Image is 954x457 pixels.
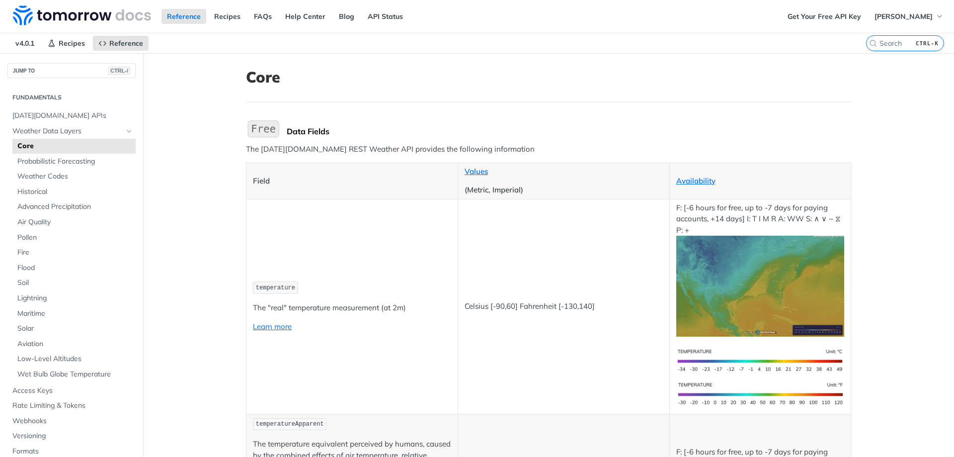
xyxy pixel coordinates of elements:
a: [DATE][DOMAIN_NAME] APIs [7,108,136,123]
a: Blog [333,9,360,24]
span: Weather Codes [17,172,133,182]
a: Reference [161,9,206,24]
a: API Status [362,9,408,24]
span: CTRL-/ [108,67,130,75]
h2: Fundamentals [7,93,136,102]
a: Lightning [12,291,136,306]
span: v4.0.1 [10,36,40,51]
span: temperatureApparent [256,421,324,428]
p: Field [253,176,451,187]
a: Availability [676,176,715,185]
span: Expand image [676,355,844,365]
a: Learn more [253,322,292,331]
a: Help Center [280,9,331,24]
span: Fire [17,248,133,258]
a: Recipes [209,9,246,24]
p: (Metric, Imperial) [465,184,663,196]
span: Core [17,141,133,151]
svg: Search [869,39,877,47]
a: Rate Limiting & Tokens [7,398,136,413]
span: Historical [17,187,133,197]
span: Formats [12,447,133,457]
span: Flood [17,263,133,273]
span: Weather Data Layers [12,126,123,136]
span: temperature [256,284,295,291]
button: JUMP TOCTRL-/ [7,63,136,78]
span: Versioning [12,431,133,441]
a: Wet Bulb Globe Temperature [12,367,136,382]
a: Solar [12,321,136,336]
a: Core [12,139,136,154]
button: Hide subpages for Weather Data Layers [125,127,133,135]
a: Pollen [12,230,136,245]
span: [PERSON_NAME] [874,12,933,21]
a: Weather Data LayersHide subpages for Weather Data Layers [7,124,136,139]
span: Lightning [17,293,133,303]
img: Tomorrow.io Weather API Docs [13,5,151,25]
span: Reference [109,39,143,48]
span: Wet Bulb Globe Temperature [17,369,133,379]
span: Webhooks [12,416,133,426]
a: Fire [12,245,136,260]
a: Soil [12,275,136,290]
a: Recipes [42,36,90,51]
span: Advanced Precipitation [17,202,133,212]
h1: Core [246,68,851,86]
a: Maritime [12,306,136,321]
a: Probabilistic Forecasting [12,154,136,169]
span: Probabilistic Forecasting [17,157,133,167]
a: Webhooks [7,414,136,429]
span: Aviation [17,339,133,349]
p: The "real" temperature measurement (at 2m) [253,302,451,314]
a: FAQs [248,9,277,24]
div: Data Fields [287,126,851,136]
a: Get Your Free API Key [782,9,867,24]
a: Flood [12,261,136,275]
a: Values [465,167,488,176]
span: Recipes [59,39,85,48]
span: Rate Limiting & Tokens [12,401,133,411]
a: Low-Level Altitudes [12,352,136,366]
a: Air Quality [12,215,136,230]
a: Historical [12,184,136,199]
a: Weather Codes [12,169,136,184]
a: Access Keys [7,383,136,398]
a: Versioning [7,429,136,444]
p: The [DATE][DOMAIN_NAME] REST Weather API provides the following information [246,144,851,155]
p: Celsius [-90,60] Fahrenheit [-130,140] [465,301,663,312]
a: Reference [93,36,149,51]
p: F: [-6 hours for free, up to -7 days for paying accounts, +14 days] I: T I M R A: WW S: ∧ ∨ ~ ⧖ P: + [676,202,844,337]
span: [DATE][DOMAIN_NAME] APIs [12,111,133,121]
span: Pollen [17,233,133,243]
span: Expand image [676,388,844,398]
span: Soil [17,278,133,288]
span: Expand image [676,281,844,290]
span: Low-Level Altitudes [17,354,133,364]
button: [PERSON_NAME] [869,9,949,24]
span: Solar [17,324,133,334]
span: Access Keys [12,386,133,396]
a: Advanced Precipitation [12,199,136,214]
span: Maritime [17,309,133,319]
a: Aviation [12,337,136,352]
span: Air Quality [17,217,133,227]
kbd: CTRL-K [913,38,941,48]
